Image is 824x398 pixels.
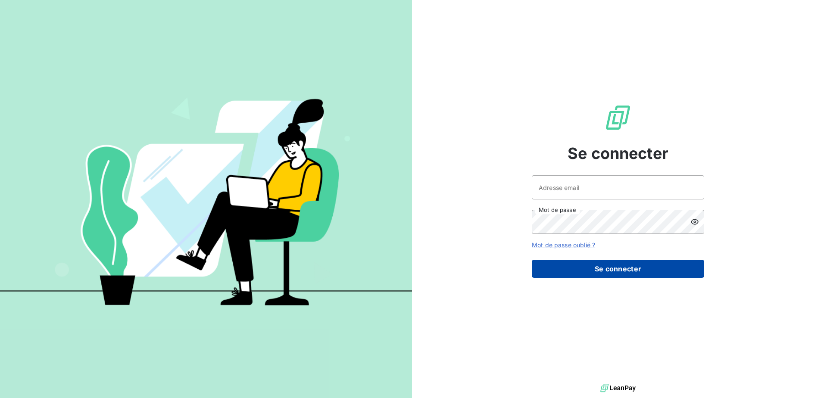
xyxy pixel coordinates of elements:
[604,104,632,131] img: Logo LeanPay
[532,260,704,278] button: Se connecter
[532,241,595,249] a: Mot de passe oublié ?
[532,175,704,199] input: placeholder
[568,142,668,165] span: Se connecter
[600,382,636,395] img: logo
